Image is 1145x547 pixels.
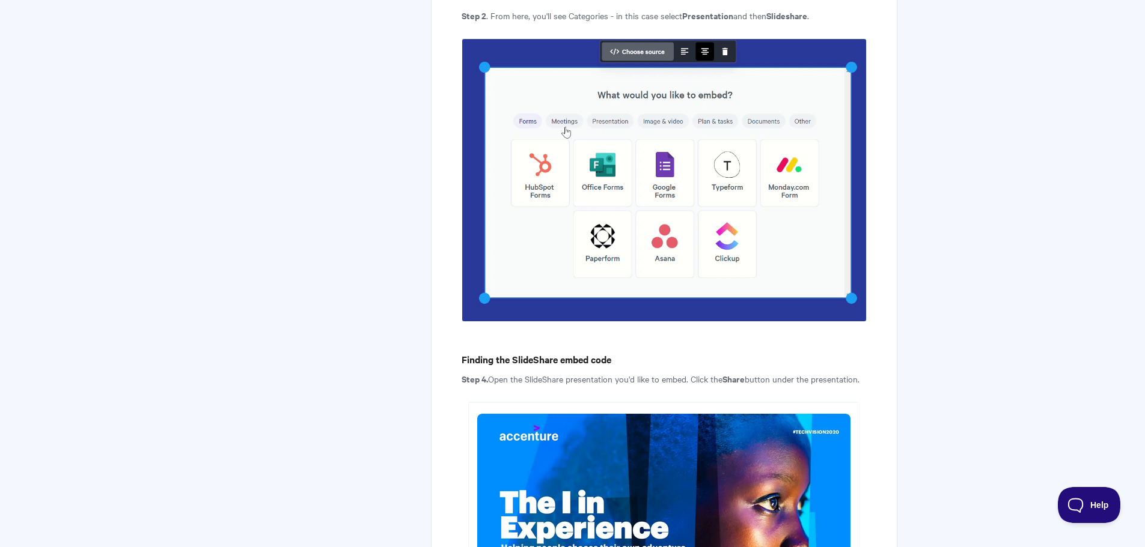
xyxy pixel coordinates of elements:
[462,372,488,385] strong: Step 4.
[462,9,486,22] strong: Step 2
[682,9,733,22] strong: Presentation
[462,352,866,367] h4: Finding the SlideShare embed code
[766,9,807,22] strong: Slideshare
[722,372,745,385] strong: Share
[1058,487,1121,523] iframe: Toggle Customer Support
[462,372,866,386] p: Open the SlideShare presentation you'd like to embed. Click the button under the presentation.
[462,8,866,23] p: . From here, you'll see Categories - in this case select and then .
